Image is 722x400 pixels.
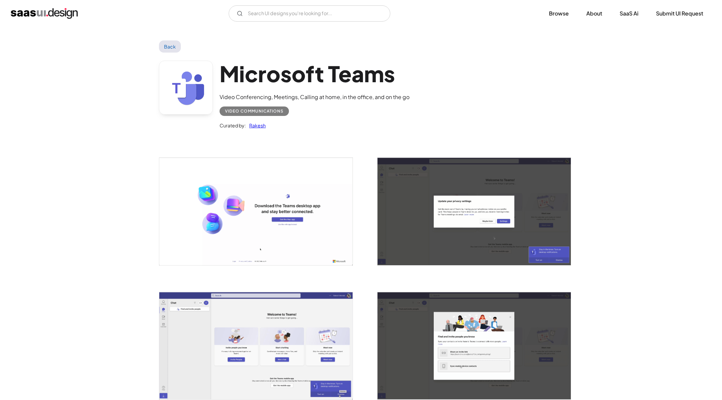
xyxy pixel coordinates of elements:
[229,5,390,22] input: Search UI designs you're looking for...
[220,61,409,87] h1: Microsoft Teams
[159,292,353,399] img: 6423dfd86d535c729742cc37_Microsoft%20Meets%20-%20Welcome%20Teams.png
[378,292,571,399] img: 6423dfd8ec26c18077f9706a_Microsoft%20Meets%20-%20share%20links%20modal.png
[378,292,571,399] a: open lightbox
[378,158,571,265] img: 6423dfd84714c93a1782bc7e_Microsoft%20Meets%20-%20Update%20User%20Policies.png
[159,40,181,53] a: Back
[220,93,409,101] div: Video Conferencing, Meetings, Calling at home, in the office, and on the go
[378,158,571,265] a: open lightbox
[159,158,353,265] a: open lightbox
[578,6,610,21] a: About
[648,6,711,21] a: Submit UI Request
[159,158,353,265] img: 6423dfd8889b6a2f86ca1fcc_Microsoft%20Meets%20-%20Download%20Teams.png
[159,292,353,399] a: open lightbox
[220,121,246,129] div: Curated by:
[541,6,577,21] a: Browse
[229,5,390,22] form: Email Form
[246,121,266,129] a: Rakesh
[11,8,78,19] a: home
[225,107,284,115] div: Video Communications
[612,6,647,21] a: SaaS Ai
